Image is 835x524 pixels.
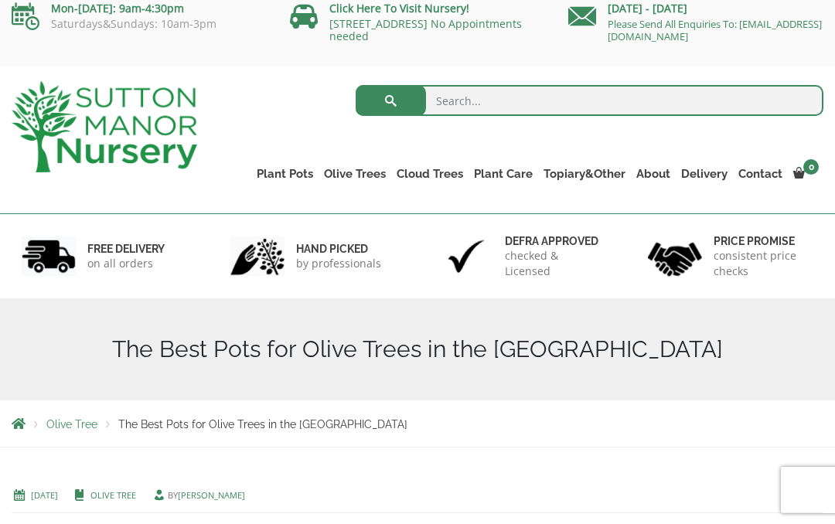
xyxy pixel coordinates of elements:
[329,16,522,43] a: [STREET_ADDRESS] No Appointments needed
[22,236,76,276] img: 1.jpg
[469,163,538,185] a: Plant Care
[90,489,136,501] a: Olive Tree
[538,163,631,185] a: Topiary&Other
[12,18,267,30] p: Saturdays&Sundays: 10am-3pm
[505,234,605,248] h6: Defra approved
[733,163,788,185] a: Contact
[676,163,733,185] a: Delivery
[118,418,407,430] span: The Best Pots for Olive Trees in the [GEOGRAPHIC_DATA]
[631,163,676,185] a: About
[46,418,97,430] a: Olive Tree
[87,242,165,256] h6: FREE DELIVERY
[329,1,469,15] a: Click Here To Visit Nursery!
[87,256,165,271] p: on all orders
[12,335,823,363] h1: The Best Pots for Olive Trees in the [GEOGRAPHIC_DATA]
[296,242,381,256] h6: hand picked
[391,163,469,185] a: Cloud Trees
[319,163,391,185] a: Olive Trees
[12,81,197,172] img: logo
[439,236,493,276] img: 3.jpg
[178,489,245,501] a: [PERSON_NAME]
[230,236,285,276] img: 2.jpg
[31,489,58,501] a: [DATE]
[803,159,819,175] span: 0
[12,417,823,430] nav: Breadcrumbs
[152,489,245,501] span: by
[788,163,823,185] a: 0
[714,234,813,248] h6: Price promise
[251,163,319,185] a: Plant Pots
[608,17,822,43] a: Please Send All Enquiries To: [EMAIL_ADDRESS][DOMAIN_NAME]
[505,248,605,279] p: checked & Licensed
[648,233,702,280] img: 4.jpg
[356,85,823,116] input: Search...
[296,256,381,271] p: by professionals
[714,248,813,279] p: consistent price checks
